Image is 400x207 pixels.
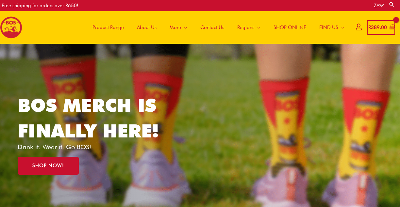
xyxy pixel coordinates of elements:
[194,11,231,44] a: Contact Us
[18,144,169,150] p: Drink it. Wear it. Go BOS!
[267,11,313,44] a: SHOP ONLINE
[92,18,124,37] span: Product Range
[170,18,181,37] span: More
[374,3,384,8] a: ZA
[274,18,306,37] span: SHOP ONLINE
[81,11,351,44] nav: Site Navigation
[237,18,254,37] span: Regions
[130,11,163,44] a: About Us
[18,157,79,175] a: SHOP NOW!
[368,24,387,30] bdi: 389.00
[367,20,395,35] a: View Shopping Cart, 1 items
[231,11,267,44] a: Regions
[32,163,64,168] span: SHOP NOW!
[163,11,194,44] a: More
[319,18,338,37] span: FIND US
[86,11,130,44] a: Product Range
[368,24,371,30] span: R
[200,18,224,37] span: Contact Us
[137,18,157,37] span: About Us
[18,94,159,142] a: BOS MERCH IS FINALLY HERE!
[389,1,395,8] a: Search button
